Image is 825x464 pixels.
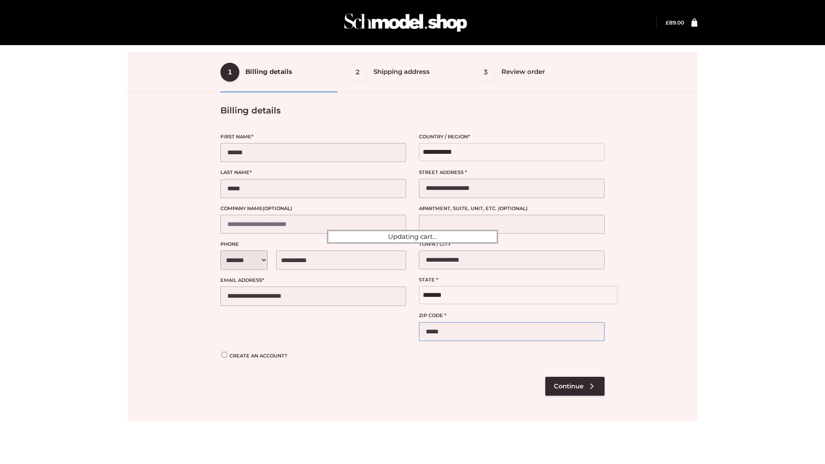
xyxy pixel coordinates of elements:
bdi: 89.00 [666,19,684,26]
a: £89.00 [666,19,684,26]
div: Updating cart... [327,230,498,244]
span: £ [666,19,669,26]
img: Schmodel Admin 964 [341,6,470,40]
